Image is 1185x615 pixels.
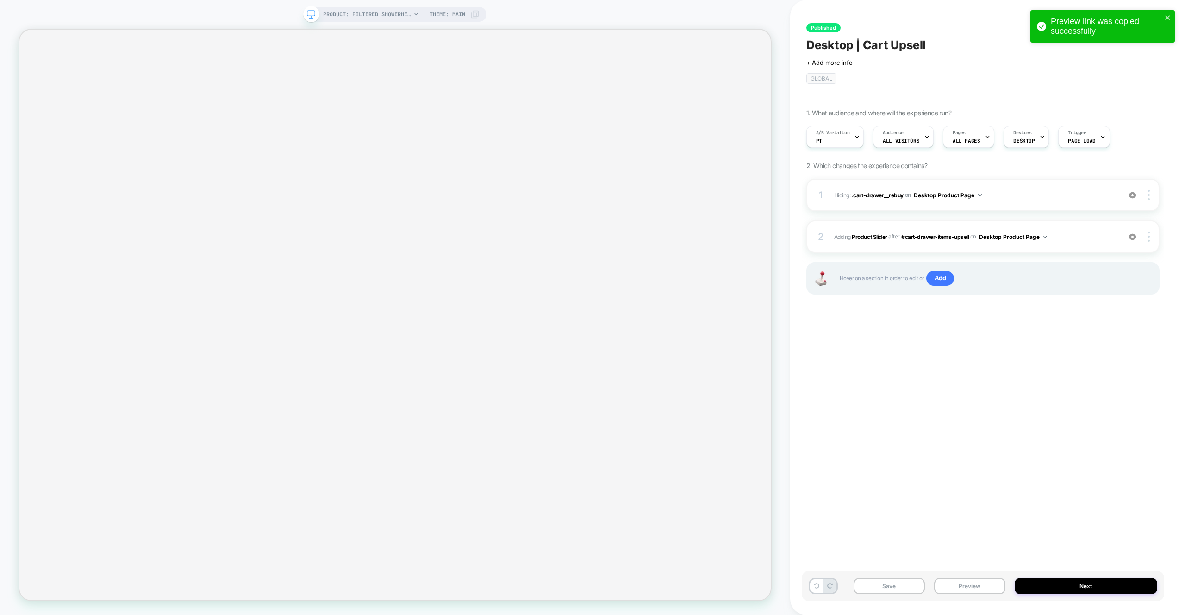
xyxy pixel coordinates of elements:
span: Page Load [1068,138,1095,144]
img: crossed eye [1129,191,1136,199]
button: Preview [934,578,1005,594]
img: down arrow [1043,236,1047,238]
span: Hiding : [834,189,1116,201]
img: close [1148,232,1150,242]
span: on [970,232,976,242]
span: Devices [1013,130,1031,136]
span: Pages [953,130,966,136]
div: 1 [817,187,826,203]
span: on [905,190,911,200]
span: Adding [834,233,887,240]
button: Desktop Product Page [979,231,1047,243]
button: Desktop Product Page [914,189,982,201]
span: All Visitors [883,138,919,144]
span: DESKTOP [1013,138,1035,144]
span: GLOBAL [806,73,836,84]
b: Product Slider [852,233,887,240]
img: crossed eye [1129,233,1136,241]
span: 1. What audience and where will the experience run? [806,109,951,117]
span: Desktop | Cart Upsell [806,38,926,52]
img: down arrow [978,194,982,196]
span: + Add more info [806,59,853,66]
span: ALL PAGES [953,138,980,144]
div: 2 [817,228,826,245]
button: Next [1015,578,1157,594]
div: Preview link was copied successfully [1051,17,1162,36]
button: Save [854,578,925,594]
span: .cart-drawer__rebuy [852,191,904,198]
img: close [1148,190,1150,200]
span: #cart-drawer-items-upsell [901,233,969,240]
button: close [1165,14,1171,23]
span: Trigger [1068,130,1086,136]
span: Published [806,23,841,32]
span: Theme: MAIN [430,7,465,22]
span: Hover on a section in order to edit or [840,271,1149,286]
span: Add [926,271,954,286]
span: A/B Variation [816,130,850,136]
span: PRODUCT: Filtered Showerhead [the canopy shower head] [323,7,411,22]
span: 2. Which changes the experience contains? [806,162,927,169]
img: Joystick [812,271,830,286]
span: AFTER [888,233,900,240]
span: Audience [883,130,904,136]
span: PT [816,138,822,144]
